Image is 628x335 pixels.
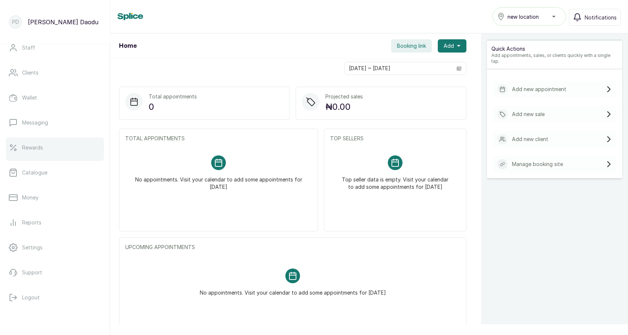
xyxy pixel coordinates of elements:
[22,94,37,101] p: Wallet
[6,62,104,83] a: Clients
[444,42,454,50] span: Add
[22,44,35,51] p: Staff
[391,39,432,53] button: Booking link
[512,111,545,118] p: Add new sale
[149,100,197,114] p: 0
[397,42,426,50] span: Booking link
[22,219,41,226] p: Reports
[491,53,618,64] p: Add appointments, sales, or clients quickly with a single tap.
[585,14,617,21] span: Notifications
[6,112,104,133] a: Messaging
[22,119,48,126] p: Messaging
[491,45,618,53] p: Quick Actions
[6,162,104,183] a: Catalogue
[569,9,621,26] button: Notifications
[22,194,39,201] p: Money
[149,93,197,100] p: Total appointments
[438,39,466,53] button: Add
[512,161,563,168] p: Manage booking site
[125,244,460,251] p: UPCOMING APPOINTMENTS
[119,42,137,50] h1: Home
[6,237,104,258] a: Settings
[22,169,47,176] p: Catalogue
[22,69,39,76] p: Clients
[28,18,98,26] p: [PERSON_NAME] Daodu
[325,93,363,100] p: Projected sales
[125,135,312,142] p: TOTAL APPOINTMENTS
[22,144,43,151] p: Rewards
[6,137,104,158] a: Rewards
[330,135,460,142] p: TOP SELLERS
[6,287,104,308] button: Logout
[6,187,104,208] a: Money
[508,13,539,21] span: new location
[22,294,40,301] p: Logout
[200,283,386,296] p: No appointments. Visit your calendar to add some appointments for [DATE]
[339,170,451,191] p: Top seller data is empty. Visit your calendar to add some appointments for [DATE]
[22,244,43,251] p: Settings
[6,37,104,58] a: Staff
[325,100,363,114] p: ₦0.00
[6,212,104,233] a: Reports
[456,66,462,71] svg: calendar
[345,62,452,75] input: Select date
[6,87,104,108] a: Wallet
[492,7,566,26] button: new location
[12,18,19,26] p: PD
[134,170,303,191] p: No appointments. Visit your calendar to add some appointments for [DATE]
[6,262,104,283] a: Support
[512,86,566,93] p: Add new appointment
[22,269,42,276] p: Support
[512,136,548,143] p: Add new client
